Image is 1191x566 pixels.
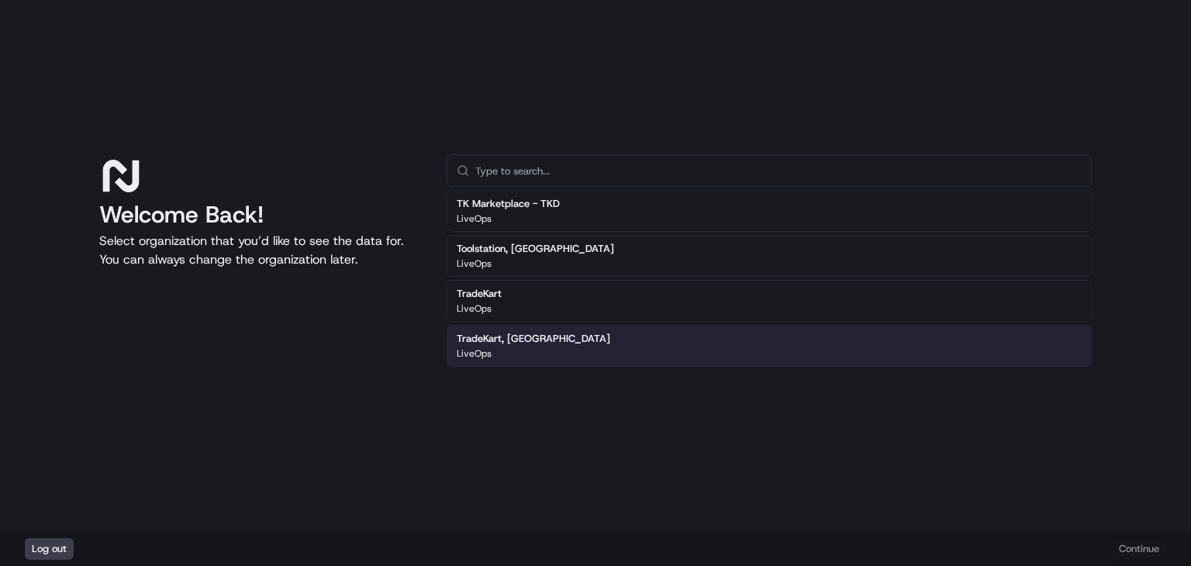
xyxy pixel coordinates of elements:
p: LiveOps [457,302,492,315]
div: Suggestions [447,187,1092,370]
h2: TK Marketplace - TKD [457,197,560,211]
h2: TradeKart [457,287,502,301]
h1: Welcome Back! [99,201,422,229]
p: LiveOps [457,212,492,225]
p: Select organization that you’d like to see the data for. You can always change the organization l... [99,232,422,269]
p: LiveOps [457,347,492,360]
p: LiveOps [457,257,492,270]
h2: TradeKart, [GEOGRAPHIC_DATA] [457,332,610,346]
h2: Toolstation, [GEOGRAPHIC_DATA] [457,242,614,256]
button: Log out [25,538,74,560]
input: Type to search... [475,155,1082,186]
